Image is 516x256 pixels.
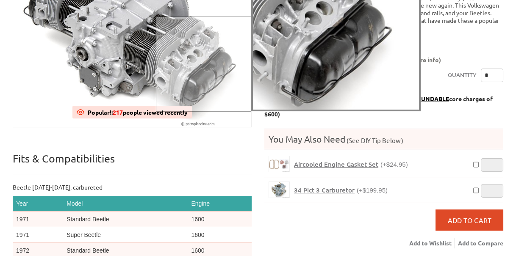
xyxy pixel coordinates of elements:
p: Beetle [DATE]-[DATE], carbureted [13,183,252,192]
a: 34 Pict 3 Carburetor [269,182,290,198]
a: Add to Wishlist [409,238,455,248]
span: (See DIY Tip Below) [345,136,403,144]
td: 1971 [13,227,63,242]
a: Add to Compare [458,238,503,248]
label: Quantity [448,69,477,82]
th: Year [13,196,63,212]
td: 1600 [188,211,252,227]
th: Engine [188,196,252,212]
th: Model [63,196,188,212]
td: 1971 [13,211,63,227]
span: 34 Pict 3 Carburetor [294,186,355,194]
span: (including core charges of $600) [264,95,493,118]
td: 1600 [188,227,252,242]
td: Super Beetle [63,227,188,242]
a: 34 Pict 3 Carburetor(+$199.95) [294,186,388,194]
span: (+$24.95) [380,161,408,168]
img: 34 Pict 3 Carburetor [269,182,289,198]
span: Aircooled Engine Gasket Set [294,160,378,168]
h4: You May Also Need [264,133,503,145]
span: (+$199.95) [357,187,388,194]
span: Add to Cart [448,216,491,224]
td: Standard Beetle [63,211,188,227]
a: Aircooled Engine Gasket Set(+$24.95) [294,160,408,168]
p: Fits & Compatibilities [13,152,252,174]
button: Add to Cart [436,209,503,231]
img: Aircooled Engine Gasket Set [269,156,289,172]
a: Aircooled Engine Gasket Set [269,156,290,172]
